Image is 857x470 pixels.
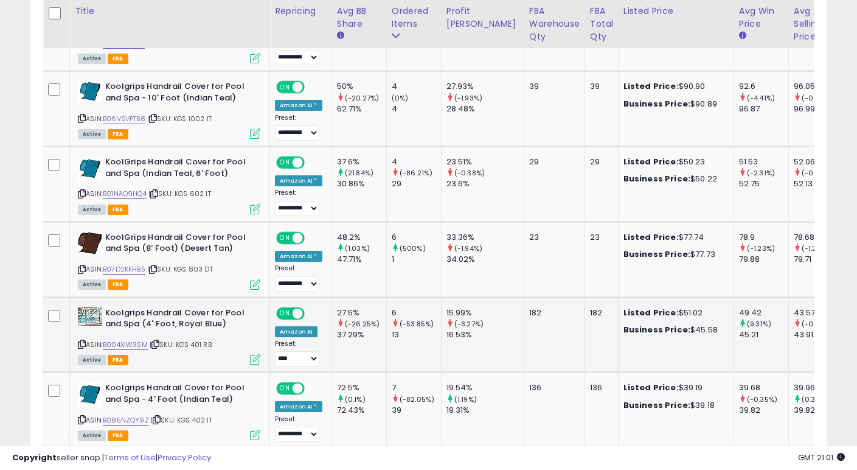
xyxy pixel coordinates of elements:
[78,232,260,289] div: ASIN:
[277,233,293,243] span: ON
[739,178,788,189] div: 52.75
[275,340,322,367] div: Preset:
[739,307,788,318] div: 49.42
[108,355,128,365] span: FBA
[454,168,485,178] small: (-0.38%)
[747,168,775,178] small: (-2.31%)
[400,319,434,329] small: (-53.85%)
[337,5,381,30] div: Avg BB Share
[337,307,386,318] div: 27.5%
[151,415,212,425] span: | SKU: KGS 402 IT
[275,326,317,337] div: Amazon AI
[105,156,253,182] b: KoolGrips Handrail Cover for Pool and Spa (Indian Teal, 6' Foot)
[590,232,609,243] div: 23
[78,205,106,215] span: All listings currently available for purchase on Amazon
[277,308,293,318] span: ON
[529,382,575,393] div: 136
[392,156,441,167] div: 4
[623,174,724,184] div: $50.22
[794,307,843,318] div: 43.57
[147,264,213,274] span: | SKU: KGS 803 DT
[345,244,370,253] small: (1.03%)
[78,382,102,407] img: 512AbbhEgWL._SL40_.jpg
[275,264,322,292] div: Preset:
[400,168,432,178] small: (-86.21%)
[798,452,845,463] span: 2025-08-11 21:01 GMT
[303,384,322,394] span: OFF
[277,384,293,394] span: ON
[623,231,679,243] b: Listed Price:
[108,279,128,290] span: FBA
[392,329,441,340] div: 13
[275,189,322,216] div: Preset:
[392,382,441,393] div: 7
[747,395,777,404] small: (-0.35%)
[105,81,253,107] b: Koolgrips Handrail Cover for Pool and Spa - 10' Foot (Indian Teal)
[446,156,524,167] div: 23.51%
[590,81,609,92] div: 39
[78,129,106,139] span: All listings currently available for purchase on Amazon
[337,382,386,393] div: 72.5%
[590,5,613,43] div: FBA Total Qty
[337,30,344,41] small: Avg BB Share.
[275,415,322,443] div: Preset:
[78,6,260,63] div: ASIN:
[103,415,149,426] a: B085NZQY9Z
[345,395,366,404] small: (0.1%)
[158,452,211,463] a: Privacy Policy
[739,232,788,243] div: 78.9
[590,382,609,393] div: 136
[78,307,102,326] img: 512QjFvjbHL._SL40_.jpg
[529,5,580,43] div: FBA Warehouse Qty
[623,307,724,318] div: $51.02
[78,279,106,290] span: All listings currently available for purchase on Amazon
[802,168,830,178] small: (-0.13%)
[623,382,679,393] b: Listed Price:
[446,254,524,265] div: 34.02%
[794,382,843,393] div: 39.96
[103,340,148,350] a: B004XIW3SM
[78,156,102,181] img: 512AbbhEgWL._SL40_.jpg
[794,156,843,167] div: 52.06
[794,178,843,189] div: 52.13
[623,5,729,18] div: Listed Price
[78,156,260,213] div: ASIN:
[454,319,484,329] small: (-3.27%)
[108,54,128,64] span: FBA
[12,452,211,464] div: seller snap | |
[794,254,843,265] div: 79.71
[802,319,831,329] small: (-0.77%)
[78,430,106,441] span: All listings currently available for purchase on Amazon
[345,319,380,329] small: (-26.25%)
[12,452,57,463] strong: Copyright
[275,100,322,111] div: Amazon AI *
[78,81,260,138] div: ASIN:
[147,114,212,124] span: | SKU: KGS 1002 IT
[623,81,724,92] div: $90.90
[590,307,609,318] div: 182
[148,189,211,198] span: | SKU: KGS 602 IT
[623,98,690,110] b: Business Price:
[78,382,260,439] div: ASIN:
[303,308,322,318] span: OFF
[623,382,724,393] div: $39.19
[337,178,386,189] div: 30.86%
[108,205,128,215] span: FBA
[623,173,690,184] b: Business Price:
[75,5,265,18] div: Title
[446,382,524,393] div: 19.54%
[104,452,156,463] a: Terms of Use
[454,244,482,253] small: (-1.94%)
[392,5,436,30] div: Ordered Items
[105,382,253,408] b: Koolgrips Handrail Cover for Pool and Spa - 4' Foot (Indian Teal)
[739,156,788,167] div: 51.53
[103,114,145,124] a: B06VSVPTB8
[275,38,322,66] div: Preset:
[400,395,434,404] small: (-82.05%)
[337,405,386,416] div: 72.43%
[392,178,441,189] div: 29
[739,81,788,92] div: 92.6
[623,324,724,335] div: $45.58
[275,175,322,186] div: Amazon AI *
[105,307,253,333] b: Koolgrips Handrail Cover for Pool and Spa (4' Foot, Royal Blue)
